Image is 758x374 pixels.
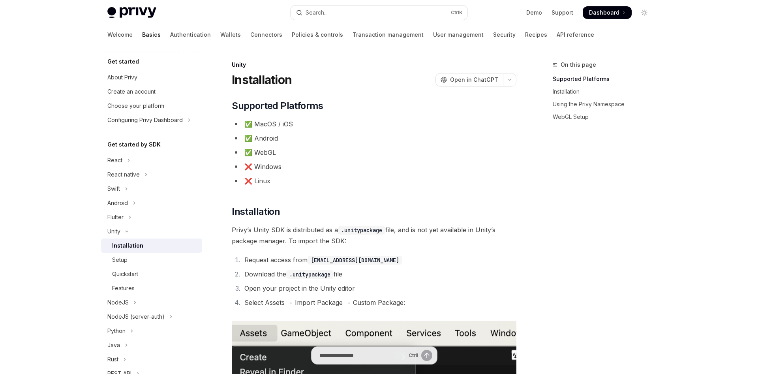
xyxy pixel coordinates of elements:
[107,156,122,165] div: React
[232,205,280,218] span: Installation
[101,324,202,338] button: Toggle Python section
[101,99,202,113] a: Choose your platform
[101,338,202,352] button: Toggle Java section
[553,85,657,98] a: Installation
[101,310,202,324] button: Toggle NodeJS (server-auth) section
[242,297,516,308] li: Select Assets → Import Package → Custom Package:
[101,70,202,85] a: About Privy
[526,9,542,17] a: Demo
[112,284,135,293] div: Features
[561,60,596,70] span: On this page
[232,175,516,186] li: ❌ Linux
[291,6,467,20] button: Open search
[101,196,202,210] button: Toggle Android section
[107,184,120,194] div: Swift
[638,6,651,19] button: Toggle dark mode
[112,241,143,250] div: Installation
[232,133,516,144] li: ✅ Android
[553,98,657,111] a: Using the Privy Namespace
[107,7,156,18] img: light logo
[220,25,241,44] a: Wallets
[101,224,202,239] button: Toggle Unity section
[435,73,503,86] button: Open in ChatGPT
[142,25,161,44] a: Basics
[107,57,139,66] h5: Get started
[525,25,547,44] a: Recipes
[101,153,202,167] button: Toggle React section
[232,161,516,172] li: ❌ Windows
[107,115,183,125] div: Configuring Privy Dashboard
[101,281,202,295] a: Features
[589,9,619,17] span: Dashboard
[232,118,516,130] li: ✅ MacOS / iOS
[101,167,202,182] button: Toggle React native section
[101,210,202,224] button: Toggle Flutter section
[107,312,165,321] div: NodeJS (server-auth)
[286,270,334,279] code: .unitypackage
[101,267,202,281] a: Quickstart
[242,283,516,294] li: Open your project in the Unity editor
[450,76,498,84] span: Open in ChatGPT
[101,253,202,267] a: Setup
[107,198,128,208] div: Android
[552,9,573,17] a: Support
[101,295,202,310] button: Toggle NodeJS section
[107,140,161,149] h5: Get started by SDK
[292,25,343,44] a: Policies & controls
[107,25,133,44] a: Welcome
[319,347,405,364] input: Ask a question...
[250,25,282,44] a: Connectors
[107,326,126,336] div: Python
[232,73,292,87] h1: Installation
[553,73,657,85] a: Supported Platforms
[338,226,385,235] code: .unitypackage
[170,25,211,44] a: Authentication
[353,25,424,44] a: Transaction management
[232,224,516,246] span: Privy’s Unity SDK is distributed as a file, and is not yet available in Unity’s package manager. ...
[242,269,516,280] li: Download the file
[107,87,156,96] div: Create an account
[107,73,137,82] div: About Privy
[433,25,484,44] a: User management
[107,101,164,111] div: Choose your platform
[107,340,120,350] div: Java
[557,25,594,44] a: API reference
[421,350,432,361] button: Send message
[451,9,463,16] span: Ctrl K
[107,170,140,179] div: React native
[112,255,128,265] div: Setup
[107,212,124,222] div: Flutter
[308,256,402,264] a: [EMAIL_ADDRESS][DOMAIN_NAME]
[101,239,202,253] a: Installation
[553,111,657,123] a: WebGL Setup
[101,85,202,99] a: Create an account
[232,100,323,112] span: Supported Platforms
[101,352,202,366] button: Toggle Rust section
[101,113,202,127] button: Toggle Configuring Privy Dashboard section
[242,254,516,265] li: Request access from
[101,182,202,196] button: Toggle Swift section
[232,147,516,158] li: ✅ WebGL
[107,227,120,236] div: Unity
[112,269,138,279] div: Quickstart
[493,25,516,44] a: Security
[306,8,328,17] div: Search...
[107,298,129,307] div: NodeJS
[107,355,118,364] div: Rust
[308,256,402,265] code: [EMAIL_ADDRESS][DOMAIN_NAME]
[232,61,516,69] div: Unity
[583,6,632,19] a: Dashboard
